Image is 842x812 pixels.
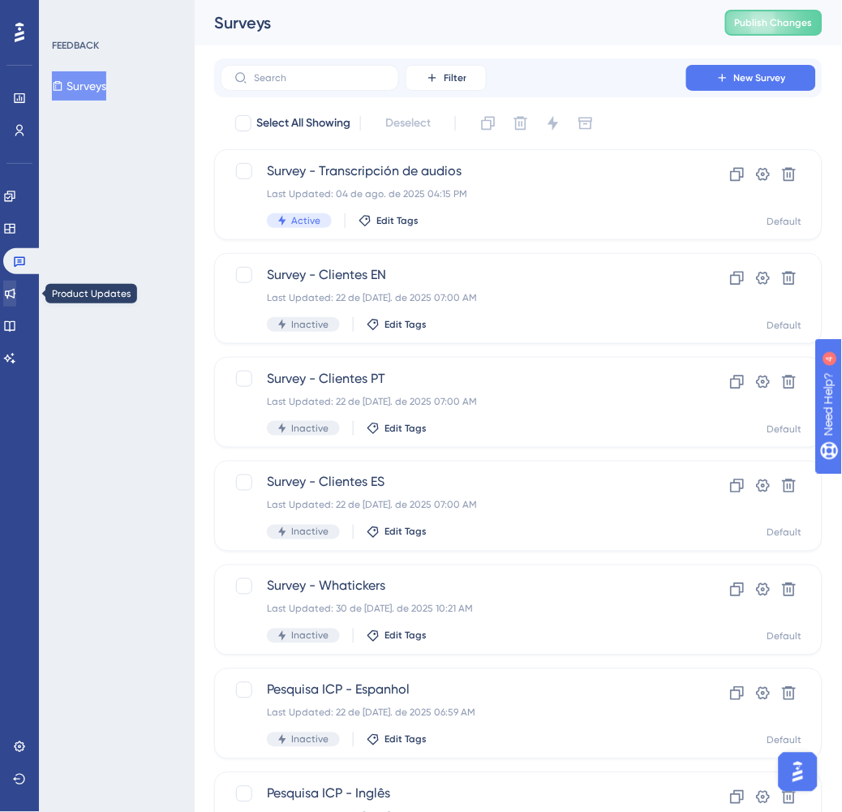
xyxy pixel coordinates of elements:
span: Edit Tags [384,526,427,539]
div: Last Updated: 22 de [DATE]. de 2025 07:00 AM [267,395,640,408]
div: Last Updated: 22 de [DATE]. de 2025 06:59 AM [267,707,640,720]
span: Survey - Clientes ES [267,473,640,492]
div: FEEDBACK [52,39,99,52]
span: Survey - Whatickers [267,577,640,596]
div: Default [767,319,802,332]
div: Last Updated: 22 de [DATE]. de 2025 07:00 AM [267,291,640,304]
button: Deselect [371,109,445,138]
span: Edit Tags [384,629,427,642]
span: Edit Tags [384,422,427,435]
div: Surveys [214,11,685,34]
div: Default [767,630,802,643]
div: Last Updated: 22 de [DATE]. de 2025 07:00 AM [267,499,640,512]
span: Filter [444,71,466,84]
button: Edit Tags [359,214,419,227]
button: Edit Tags [367,422,427,435]
span: Select All Showing [256,114,350,133]
button: Edit Tags [367,733,427,746]
span: Inactive [291,318,329,331]
button: New Survey [686,65,816,91]
span: Deselect [385,114,431,133]
span: Inactive [291,526,329,539]
span: Publish Changes [735,16,813,29]
span: New Survey [734,71,786,84]
span: Inactive [291,733,329,746]
span: Active [291,214,320,227]
span: Edit Tags [384,318,427,331]
span: Edit Tags [384,733,427,746]
div: Default [767,734,802,747]
div: Last Updated: 04 de ago. de 2025 04:15 PM [267,187,640,200]
button: Edit Tags [367,318,427,331]
button: Publish Changes [725,10,823,36]
button: Filter [406,65,487,91]
div: Default [767,423,802,436]
div: 4 [112,8,117,21]
span: Inactive [291,422,329,435]
div: Default [767,215,802,228]
div: Last Updated: 30 de [DATE]. de 2025 10:21 AM [267,603,640,616]
span: Survey - Clientes EN [267,265,640,285]
div: Default [767,526,802,539]
span: Survey - Transcripción de audios [267,161,640,181]
span: Pesquisa ICP - Inglês [267,784,640,804]
button: Edit Tags [367,526,427,539]
span: Edit Tags [376,214,419,227]
input: Search [254,72,385,84]
iframe: UserGuiding AI Assistant Launcher [774,748,823,797]
button: Surveys [52,71,106,101]
span: Pesquisa ICP - Espanhol [267,681,640,700]
span: Survey - Clientes PT [267,369,640,389]
span: Need Help? [38,4,101,24]
button: Edit Tags [367,629,427,642]
span: Inactive [291,629,329,642]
